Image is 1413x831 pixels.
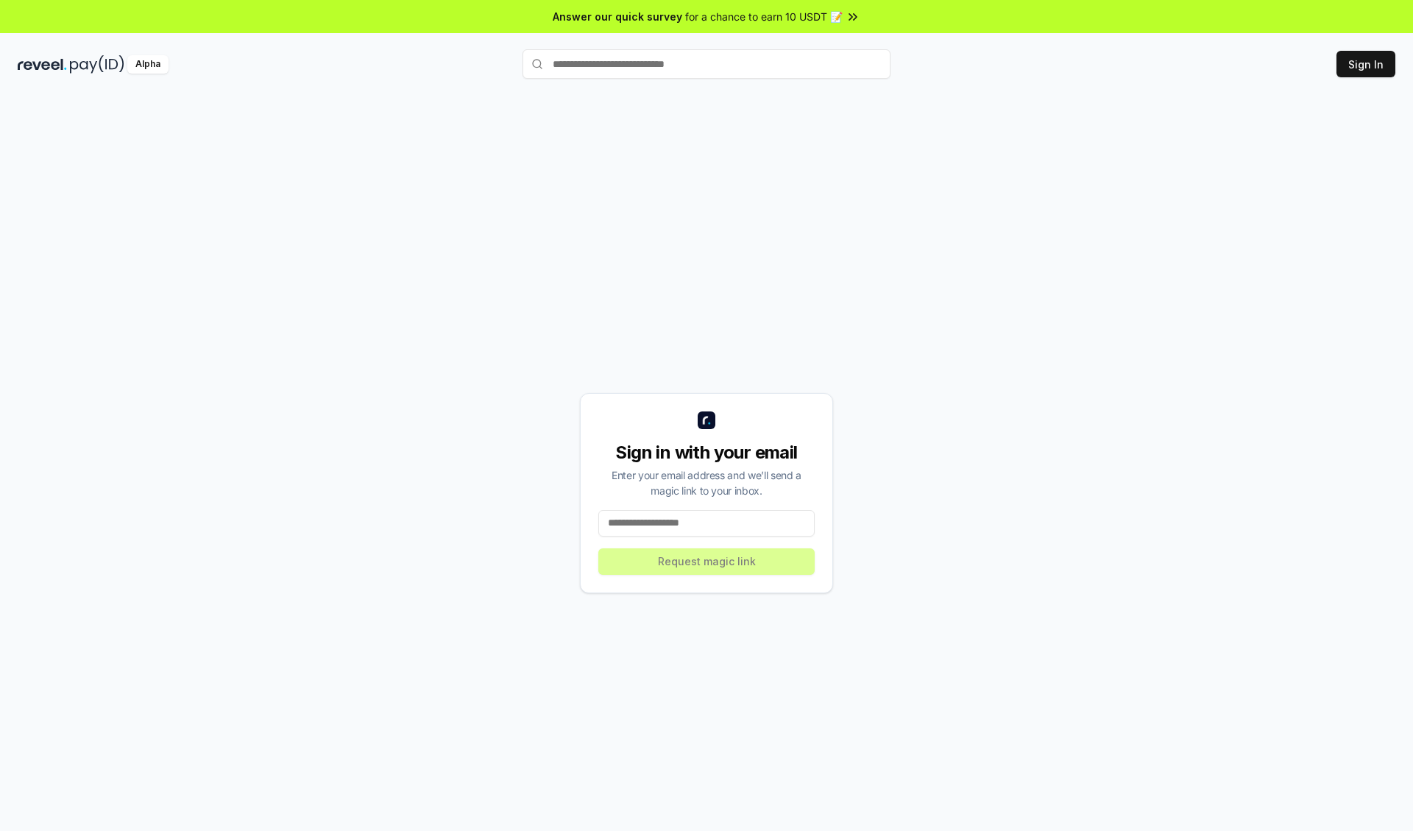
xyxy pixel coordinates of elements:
div: Sign in with your email [598,441,815,464]
div: Alpha [127,55,169,74]
span: Answer our quick survey [553,9,682,24]
span: for a chance to earn 10 USDT 📝 [685,9,843,24]
img: logo_small [698,411,715,429]
img: reveel_dark [18,55,67,74]
img: pay_id [70,55,124,74]
button: Sign In [1336,51,1395,77]
div: Enter your email address and we’ll send a magic link to your inbox. [598,467,815,498]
